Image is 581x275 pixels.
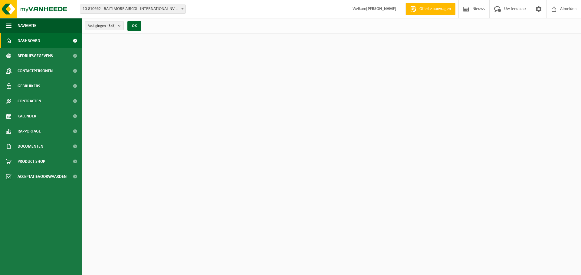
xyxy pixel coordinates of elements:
[18,48,53,63] span: Bedrijfsgegevens
[18,169,67,184] span: Acceptatievoorwaarden
[85,21,124,30] button: Vestigingen(3/3)
[405,3,455,15] a: Offerte aanvragen
[418,6,452,12] span: Offerte aanvragen
[18,139,43,154] span: Documenten
[18,109,36,124] span: Kalender
[88,21,116,30] span: Vestigingen
[80,5,186,14] span: 10-810662 - BALTIMORE AIRCOIL INTERNATIONAL NV - HEIST-OP-DEN-BERG
[18,78,40,94] span: Gebruikers
[18,124,41,139] span: Rapportage
[18,33,40,48] span: Dashboard
[18,154,45,169] span: Product Shop
[366,7,396,11] strong: [PERSON_NAME]
[18,63,53,78] span: Contactpersonen
[107,24,116,28] count: (3/3)
[80,5,185,13] span: 10-810662 - BALTIMORE AIRCOIL INTERNATIONAL NV - HEIST-OP-DEN-BERG
[127,21,141,31] button: OK
[18,18,36,33] span: Navigatie
[18,94,41,109] span: Contracten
